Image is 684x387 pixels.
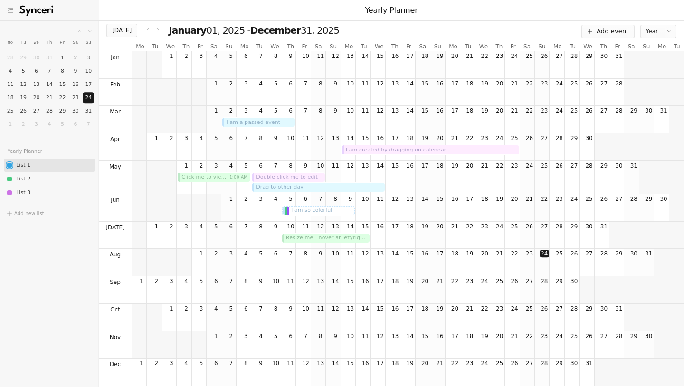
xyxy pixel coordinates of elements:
div: 3 [87,54,90,62]
div: Tu [253,42,266,51]
div: 13 [332,135,340,142]
button: 16 [69,78,82,91]
th: Th [43,38,56,51]
div: 16 [436,107,444,114]
button: 30 [69,104,82,118]
div: 20 [451,53,459,59]
div: 23 [72,94,79,102]
div: 4 [212,53,220,59]
button: 2 [69,51,82,65]
div: 26 [585,80,593,87]
div: 22 [465,135,474,142]
div: 31 [615,53,623,59]
div: 25 [540,162,548,169]
div: 23 [481,135,489,142]
div: 27 [33,107,40,115]
div: 10 [346,107,354,114]
div: 20 [436,135,444,142]
div: 7 [242,135,250,142]
div: Fr [402,42,415,51]
div: Fr [194,42,207,51]
div: 20 [465,162,474,169]
button: 31 [43,51,56,65]
div: 28 [585,162,593,169]
div: Mar [99,106,132,133]
div: Add event [587,28,629,35]
div: Fr [298,42,311,51]
div: 17 [391,135,399,142]
button: 1 [56,51,69,65]
div: 25 [511,135,519,142]
div: 25 [7,107,14,115]
div: 18 [465,107,474,114]
button: 2 [17,118,29,131]
div: 7 [87,121,90,128]
button: 3 [82,51,95,65]
div: 29 [59,107,66,115]
div: 15 [421,107,429,114]
div: 30 [615,162,623,169]
div: 22 [59,94,66,102]
div: Th [596,42,611,51]
div: 21 [511,107,519,114]
div: 11 [7,81,14,88]
div: Mo [550,42,566,51]
div: 24 [555,107,563,114]
div: 1 [212,80,220,87]
div: We [579,42,596,51]
div: 19 [421,135,429,142]
div: 8 [316,107,324,114]
button: 14 [43,78,56,91]
div: 8 [286,162,294,169]
div: 28 [7,54,14,62]
button: 24 [82,91,95,104]
div: 5 [212,135,220,142]
button: year [640,25,677,38]
div: Jan [99,51,132,79]
button: 1 [4,118,17,131]
div: 10 [286,135,294,142]
div: 27 [570,162,578,169]
div: 27 [600,107,608,114]
div: 30 [645,107,653,114]
div: 6 [242,53,250,59]
div: 3 [212,162,220,169]
th: Tu [17,38,29,51]
div: 26 [20,107,27,115]
div: 17 [85,81,92,88]
div: 2 [227,80,235,87]
div: 12 [316,135,324,142]
div: 8 [257,135,265,142]
div: 13 [346,53,354,59]
div: 15 [376,53,384,59]
div: 21 [481,162,489,169]
button: 4 [43,118,56,131]
div: 26 [555,162,563,169]
th: Sa [69,38,82,51]
button: [DATE] [106,24,137,37]
div: 24 [525,162,533,169]
div: 16 [406,162,414,169]
div: 3 [182,135,190,142]
div: 12 [20,81,27,88]
div: Th [492,42,506,51]
div: [DATE] [112,27,132,34]
div: 2 [167,135,175,142]
button: 29 [56,104,69,118]
div: Tu [566,42,579,51]
div: 19 [481,80,489,87]
div: 4 [257,107,265,114]
div: 21 [451,135,459,142]
div: 20 [33,94,40,102]
button: 10 [82,65,95,78]
button: 12 [17,78,29,91]
div: Sa [311,42,326,51]
th: Mo [4,38,17,51]
button: 7 [82,118,95,131]
div: 28 [46,107,53,115]
div: 1 [167,53,175,59]
button: 5 [56,118,69,131]
div: 9 [332,80,340,87]
div: 7 [48,67,51,75]
div: 6 [74,121,77,128]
